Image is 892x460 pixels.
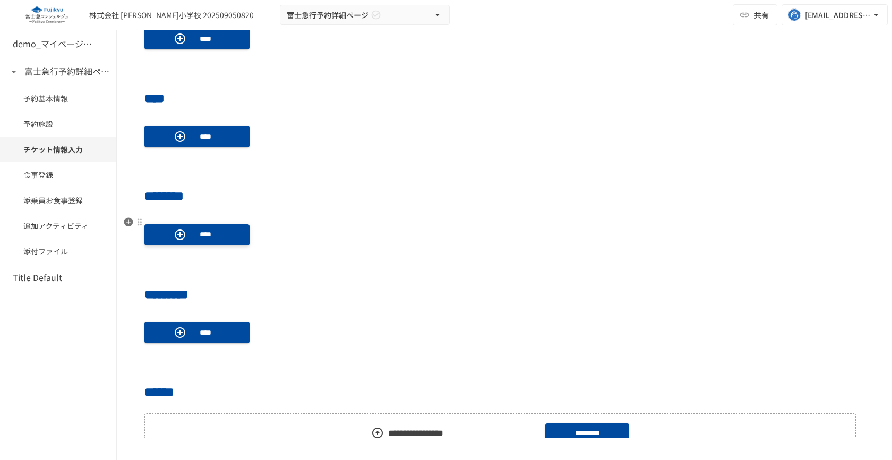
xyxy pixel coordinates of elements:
[13,6,81,23] img: eQeGXtYPV2fEKIA3pizDiVdzO5gJTl2ahLbsPaD2E4R
[23,169,93,181] span: 食事登録
[23,245,93,257] span: 添付ファイル
[733,4,777,25] button: 共有
[782,4,888,25] button: [EMAIL_ADDRESS][DOMAIN_NAME]
[23,220,93,232] span: 追加アクティビティ
[805,8,871,22] div: [EMAIL_ADDRESS][DOMAIN_NAME]
[280,5,450,25] button: 富士急行予約詳細ページ
[24,65,109,79] h6: 富士急行予約詳細ページ
[89,10,254,21] div: 株式会社 [PERSON_NAME]小学校 202509050820
[287,8,368,22] span: 富士急行予約詳細ページ
[23,92,93,104] span: 予約基本情報
[13,271,62,285] h6: Title Default
[754,9,769,21] span: 共有
[23,194,93,206] span: 添乗員お食事登録
[13,37,98,51] h6: demo_マイページ詳細
[23,143,93,155] span: チケット情報入力
[23,118,93,130] span: 予約施設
